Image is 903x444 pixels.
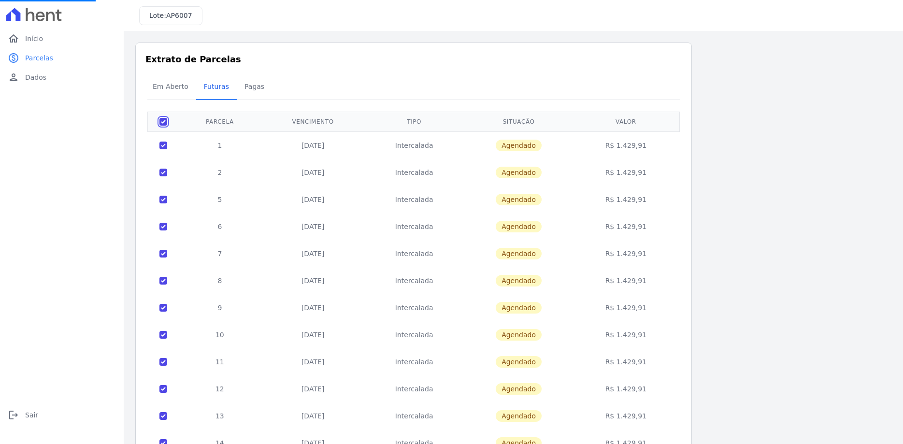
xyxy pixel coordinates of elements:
span: Agendado [496,302,542,314]
td: R$ 1.429,91 [574,186,677,213]
td: Intercalada [365,375,463,402]
td: [DATE] [261,186,365,213]
a: Pagas [237,75,272,100]
td: Intercalada [365,348,463,375]
td: 2 [179,159,261,186]
td: R$ 1.429,91 [574,213,677,240]
th: Situação [463,112,574,131]
th: Tipo [365,112,463,131]
a: Em Aberto [145,75,196,100]
span: Futuras [198,77,235,96]
a: paidParcelas [4,48,120,68]
td: Intercalada [365,321,463,348]
td: [DATE] [261,348,365,375]
a: Futuras [196,75,237,100]
span: Agendado [496,410,542,422]
span: Agendado [496,383,542,395]
td: Intercalada [365,186,463,213]
a: homeInício [4,29,120,48]
td: 11 [179,348,261,375]
span: Agendado [496,221,542,232]
th: Valor [574,112,677,131]
td: [DATE] [261,240,365,267]
h3: Extrato de Parcelas [145,53,682,66]
td: 7 [179,240,261,267]
span: Agendado [496,248,542,259]
td: Intercalada [365,294,463,321]
span: Agendado [496,356,542,368]
td: [DATE] [261,321,365,348]
span: Sair [25,410,38,420]
span: Agendado [496,275,542,286]
td: R$ 1.429,91 [574,131,677,159]
td: R$ 1.429,91 [574,240,677,267]
td: 9 [179,294,261,321]
span: Agendado [496,167,542,178]
td: 1 [179,131,261,159]
td: R$ 1.429,91 [574,348,677,375]
td: 10 [179,321,261,348]
td: R$ 1.429,91 [574,294,677,321]
td: 6 [179,213,261,240]
td: [DATE] [261,375,365,402]
i: logout [8,409,19,421]
td: [DATE] [261,294,365,321]
td: [DATE] [261,213,365,240]
th: Vencimento [261,112,365,131]
span: AP6007 [166,12,192,19]
td: Intercalada [365,267,463,294]
td: R$ 1.429,91 [574,267,677,294]
span: Pagas [239,77,270,96]
i: home [8,33,19,44]
td: R$ 1.429,91 [574,402,677,430]
td: Intercalada [365,159,463,186]
td: [DATE] [261,267,365,294]
span: Agendado [496,194,542,205]
h3: Lote: [149,11,192,21]
td: Intercalada [365,240,463,267]
span: Parcelas [25,53,53,63]
span: Agendado [496,329,542,341]
span: Início [25,34,43,43]
td: [DATE] [261,402,365,430]
td: Intercalada [365,131,463,159]
th: Parcela [179,112,261,131]
td: R$ 1.429,91 [574,375,677,402]
i: paid [8,52,19,64]
a: personDados [4,68,120,87]
td: R$ 1.429,91 [574,159,677,186]
span: Dados [25,72,46,82]
td: 8 [179,267,261,294]
td: Intercalada [365,402,463,430]
td: Intercalada [365,213,463,240]
td: R$ 1.429,91 [574,321,677,348]
td: 13 [179,402,261,430]
i: person [8,72,19,83]
td: [DATE] [261,131,365,159]
span: Em Aberto [147,77,194,96]
td: 5 [179,186,261,213]
a: logoutSair [4,405,120,425]
td: 12 [179,375,261,402]
span: Agendado [496,140,542,151]
td: [DATE] [261,159,365,186]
